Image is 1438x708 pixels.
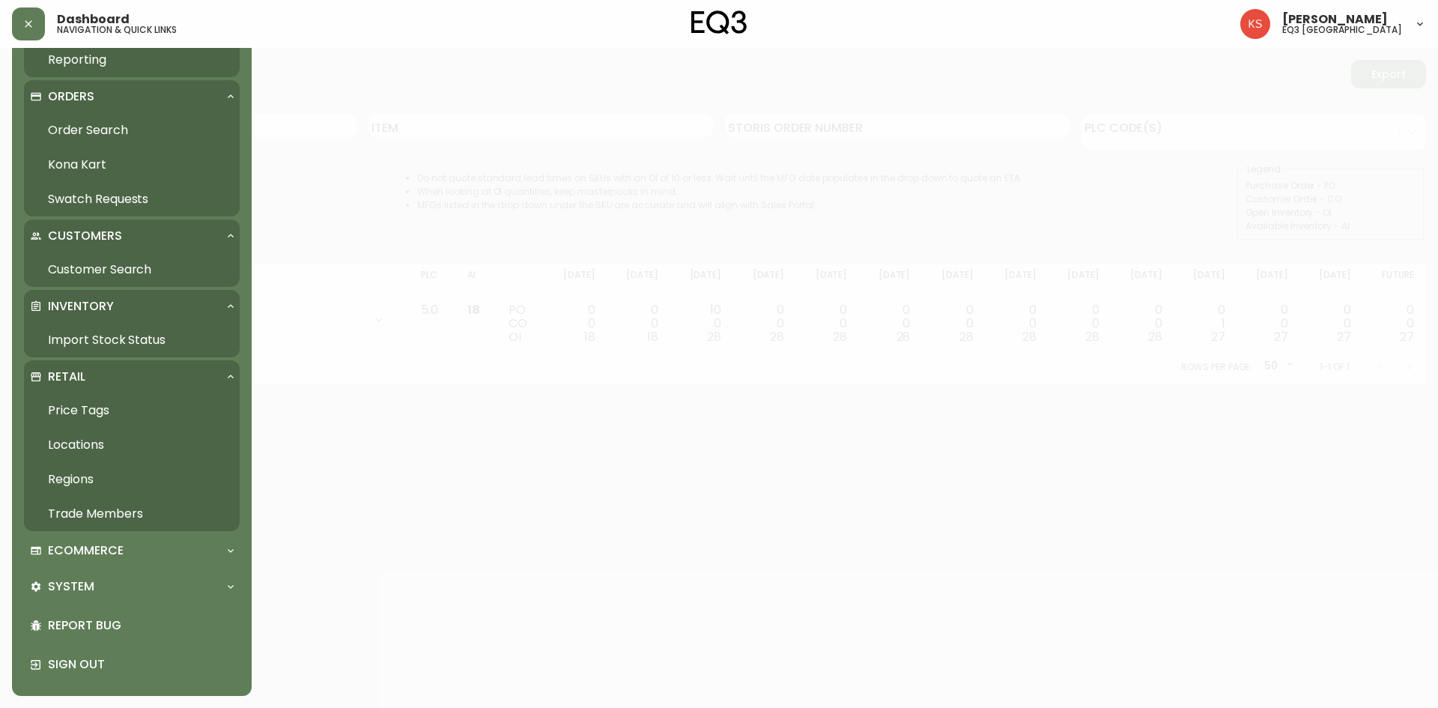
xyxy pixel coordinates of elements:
[48,617,234,634] p: Report Bug
[57,13,130,25] span: Dashboard
[24,534,240,567] div: Ecommerce
[24,80,240,113] div: Orders
[24,606,240,645] div: Report Bug
[24,428,240,462] a: Locations
[48,298,114,315] p: Inventory
[24,148,240,182] a: Kona Kart
[48,228,122,244] p: Customers
[24,290,240,323] div: Inventory
[24,113,240,148] a: Order Search
[24,462,240,497] a: Regions
[48,369,85,385] p: Retail
[691,10,747,34] img: logo
[24,252,240,287] a: Customer Search
[48,656,234,673] p: Sign Out
[24,393,240,428] a: Price Tags
[48,542,124,559] p: Ecommerce
[24,43,240,77] a: Reporting
[57,25,177,34] h5: navigation & quick links
[24,323,240,357] a: Import Stock Status
[1240,9,1270,39] img: e2d2a50d62d185d4f6f97e5250e9c2c6
[1282,25,1402,34] h5: eq3 [GEOGRAPHIC_DATA]
[24,645,240,684] div: Sign Out
[24,220,240,252] div: Customers
[24,570,240,603] div: System
[48,88,94,105] p: Orders
[24,182,240,217] a: Swatch Requests
[1282,13,1388,25] span: [PERSON_NAME]
[48,578,94,595] p: System
[24,497,240,531] a: Trade Members
[24,360,240,393] div: Retail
